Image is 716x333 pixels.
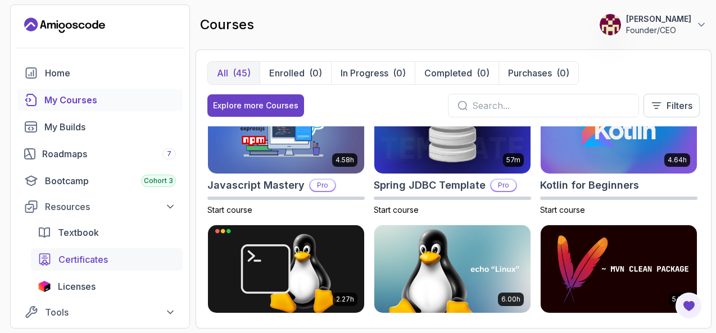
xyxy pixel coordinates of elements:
[672,295,687,304] p: 54m
[38,281,51,292] img: jetbrains icon
[42,147,176,161] div: Roadmaps
[331,62,415,84] button: In Progress(0)
[17,116,183,138] a: builds
[45,174,176,188] div: Bootcamp
[626,25,691,36] p: Founder/CEO
[540,317,628,332] h2: Maven Essentials
[501,295,520,304] p: 6.00h
[556,66,569,80] div: (0)
[58,226,99,239] span: Textbook
[17,302,183,322] button: Tools
[374,225,531,313] img: Linux Fundamentals card
[58,280,96,293] span: Licenses
[144,176,173,185] span: Cohort 3
[207,177,305,193] h2: Javascript Mastery
[676,293,703,320] button: Open Feedback Button
[17,197,183,217] button: Resources
[506,156,520,165] p: 57m
[217,66,228,80] p: All
[207,317,322,332] h2: Linux for Professionals
[45,305,176,319] div: Tools
[499,62,578,84] button: Purchases(0)
[17,89,183,111] a: courses
[374,205,419,215] span: Start course
[599,13,707,36] button: user profile image[PERSON_NAME]Founder/CEO
[208,86,364,174] img: Javascript Mastery card
[207,205,252,215] span: Start course
[24,16,105,34] a: Landing page
[477,66,490,80] div: (0)
[31,248,183,271] a: certificates
[269,66,305,80] p: Enrolled
[260,62,331,84] button: Enrolled(0)
[167,149,171,158] span: 7
[309,66,322,80] div: (0)
[233,66,251,80] div: (45)
[213,100,298,111] div: Explore more Courses
[667,99,692,112] p: Filters
[336,156,354,165] p: 4.58h
[644,94,700,117] button: Filters
[17,170,183,192] a: bootcamp
[541,86,697,174] img: Kotlin for Beginners card
[208,62,260,84] button: All(45)
[336,295,354,304] p: 2.27h
[541,225,697,313] img: Maven Essentials card
[341,66,388,80] p: In Progress
[310,180,335,191] p: Pro
[45,200,176,213] div: Resources
[208,225,364,313] img: Linux for Professionals card
[491,180,516,191] p: Pro
[626,13,691,25] p: [PERSON_NAME]
[374,86,531,174] img: Spring JDBC Template card
[17,62,183,84] a: home
[44,93,176,107] div: My Courses
[393,66,406,80] div: (0)
[472,99,629,112] input: Search...
[540,205,585,215] span: Start course
[374,317,473,332] h2: Linux Fundamentals
[207,94,304,117] button: Explore more Courses
[17,143,183,165] a: roadmaps
[45,66,176,80] div: Home
[415,62,499,84] button: Completed(0)
[668,156,687,165] p: 4.64h
[58,253,108,266] span: Certificates
[200,16,254,34] h2: courses
[31,275,183,298] a: licenses
[31,221,183,244] a: textbook
[600,14,621,35] img: user profile image
[424,66,472,80] p: Completed
[508,66,552,80] p: Purchases
[44,120,176,134] div: My Builds
[374,177,486,193] h2: Spring JDBC Template
[540,177,639,193] h2: Kotlin for Beginners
